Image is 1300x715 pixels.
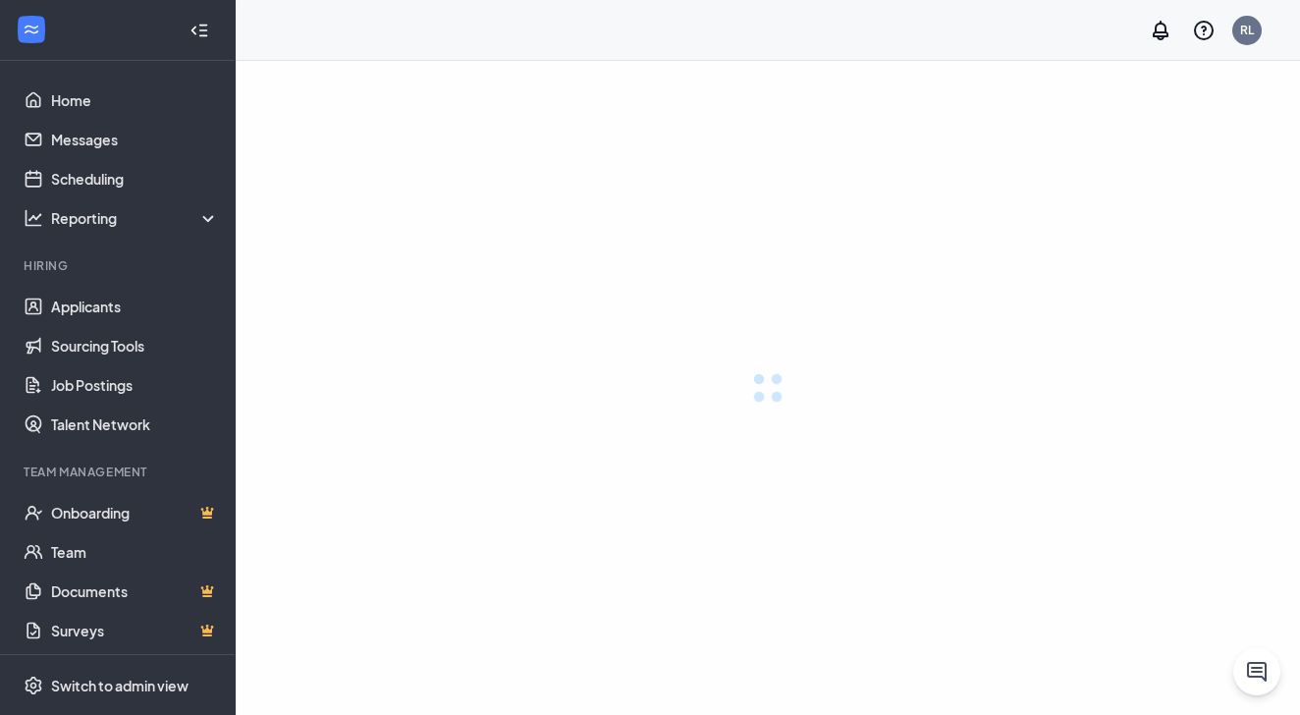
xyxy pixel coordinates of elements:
[51,676,189,695] div: Switch to admin view
[51,365,219,405] a: Job Postings
[51,287,219,326] a: Applicants
[51,572,219,611] a: DocumentsCrown
[51,532,219,572] a: Team
[51,81,219,120] a: Home
[1245,660,1269,684] svg: ChatActive
[1240,22,1254,38] div: RL
[51,120,219,159] a: Messages
[22,20,41,39] svg: WorkstreamLogo
[24,676,43,695] svg: Settings
[51,326,219,365] a: Sourcing Tools
[51,611,219,650] a: SurveysCrown
[1192,19,1216,42] svg: QuestionInfo
[51,208,220,228] div: Reporting
[51,493,219,532] a: OnboardingCrown
[24,464,215,480] div: Team Management
[24,257,215,274] div: Hiring
[1233,648,1280,695] button: ChatActive
[51,159,219,198] a: Scheduling
[24,208,43,228] svg: Analysis
[190,21,209,40] svg: Collapse
[1149,19,1172,42] svg: Notifications
[51,405,219,444] a: Talent Network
